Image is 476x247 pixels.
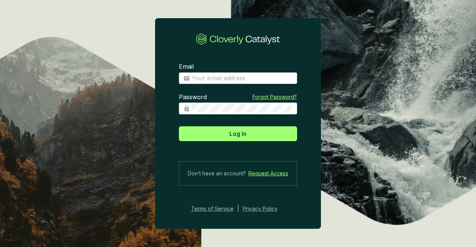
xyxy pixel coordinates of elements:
a: Forgot Password? [253,93,297,101]
input: Password [192,104,293,113]
label: Email [179,63,194,71]
a: Privacy Policy [243,204,287,213]
div: | [237,204,239,213]
span: Don’t have an account? [188,169,246,178]
a: Terms of Service [189,204,234,213]
span: Log In [229,129,247,138]
input: Email [192,74,293,82]
a: Request Access [248,169,288,178]
label: Password [179,93,207,101]
button: Log In [179,126,297,141]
